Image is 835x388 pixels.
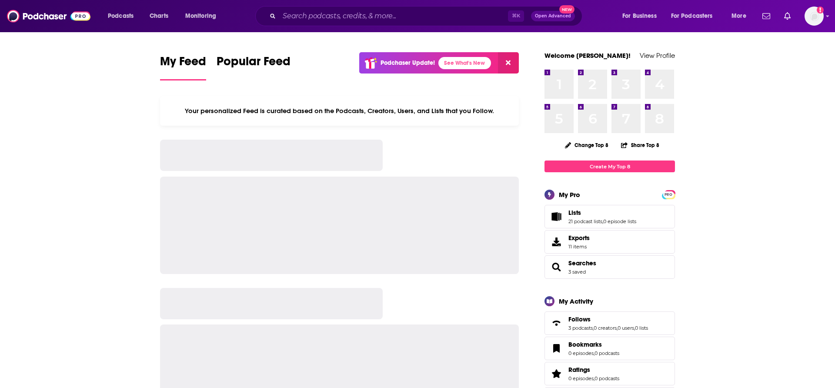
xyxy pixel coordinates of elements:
span: For Business [622,10,657,22]
span: , [634,325,635,331]
svg: Add a profile image [817,7,824,13]
img: Podchaser - Follow, Share and Rate Podcasts [7,8,90,24]
a: Charts [144,9,174,23]
a: Popular Feed [217,54,291,80]
span: Exports [568,234,590,242]
a: 0 lists [635,325,648,331]
span: Follows [544,311,675,335]
a: Ratings [568,366,619,374]
span: Follows [568,315,591,323]
img: User Profile [805,7,824,26]
span: , [602,218,603,224]
span: ⌘ K [508,10,524,22]
div: My Activity [559,297,593,305]
a: Follows [568,315,648,323]
a: 0 podcasts [595,375,619,381]
div: Search podcasts, credits, & more... [264,6,591,26]
span: Ratings [544,362,675,385]
a: My Feed [160,54,206,80]
span: , [617,325,618,331]
button: Share Top 8 [621,137,660,154]
button: open menu [616,9,668,23]
a: Bookmarks [548,342,565,355]
span: , [593,325,594,331]
a: 0 users [618,325,634,331]
button: Change Top 8 [560,140,614,151]
a: 0 podcasts [595,350,619,356]
a: Create My Top 8 [544,161,675,172]
a: Ratings [548,368,565,380]
input: Search podcasts, credits, & more... [279,9,508,23]
a: Bookmarks [568,341,619,348]
a: Lists [568,209,636,217]
button: open menu [665,9,725,23]
span: Searches [544,255,675,279]
span: Monitoring [185,10,216,22]
button: Open AdvancedNew [531,11,575,21]
span: Popular Feed [217,54,291,74]
a: 0 episode lists [603,218,636,224]
button: Show profile menu [805,7,824,26]
a: 3 saved [568,269,586,275]
span: Lists [568,209,581,217]
p: Podchaser Update! [381,59,435,67]
span: Podcasts [108,10,134,22]
span: 11 items [568,244,590,250]
span: My Feed [160,54,206,74]
a: Follows [548,317,565,329]
span: , [594,350,595,356]
a: Exports [544,230,675,254]
a: 0 episodes [568,375,594,381]
div: My Pro [559,191,580,199]
a: 21 podcast lists [568,218,602,224]
a: PRO [663,191,674,197]
span: Charts [150,10,168,22]
a: 3 podcasts [568,325,593,331]
a: 0 creators [594,325,617,331]
span: Open Advanced [535,14,571,18]
span: PRO [663,191,674,198]
span: For Podcasters [671,10,713,22]
a: See What's New [438,57,491,69]
button: open menu [102,9,145,23]
span: Bookmarks [568,341,602,348]
a: Show notifications dropdown [781,9,794,23]
a: 0 episodes [568,350,594,356]
button: open menu [179,9,227,23]
a: Searches [548,261,565,273]
span: , [594,375,595,381]
span: Bookmarks [544,337,675,360]
a: Show notifications dropdown [759,9,774,23]
span: Lists [544,205,675,228]
span: More [731,10,746,22]
a: Lists [548,211,565,223]
span: Exports [548,236,565,248]
a: View Profile [640,51,675,60]
span: New [559,5,575,13]
a: Welcome [PERSON_NAME]! [544,51,631,60]
a: Searches [568,259,596,267]
span: Logged in as megcassidy [805,7,824,26]
span: Ratings [568,366,590,374]
div: Your personalized Feed is curated based on the Podcasts, Creators, Users, and Lists that you Follow. [160,96,519,126]
button: open menu [725,9,757,23]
